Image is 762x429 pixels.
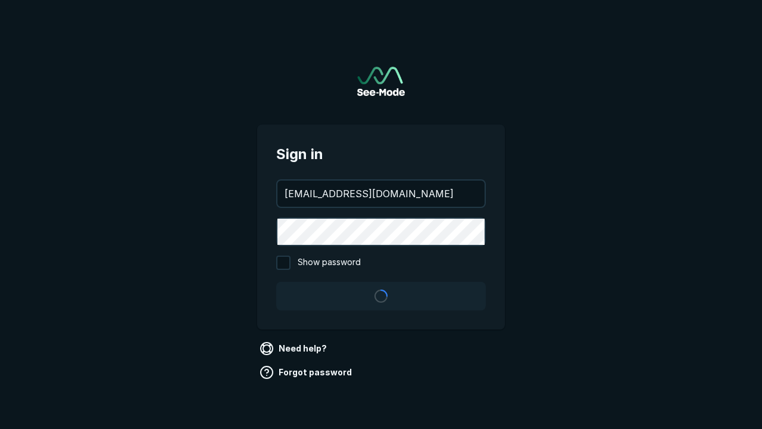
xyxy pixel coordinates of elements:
a: Forgot password [257,363,357,382]
input: your@email.com [277,181,485,207]
a: Need help? [257,339,332,358]
a: Go to sign in [357,67,405,96]
span: Sign in [276,144,486,165]
span: Show password [298,256,361,270]
img: See-Mode Logo [357,67,405,96]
